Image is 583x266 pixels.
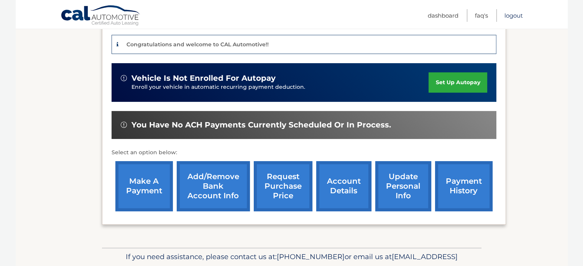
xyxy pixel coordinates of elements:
[61,5,141,27] a: Cal Automotive
[429,72,487,93] a: set up autopay
[475,9,488,22] a: FAQ's
[115,161,173,211] a: make a payment
[428,9,458,22] a: Dashboard
[504,9,523,22] a: Logout
[375,161,431,211] a: update personal info
[316,161,371,211] a: account details
[131,73,276,83] span: vehicle is not enrolled for autopay
[131,83,429,91] p: Enroll your vehicle in automatic recurring payment deduction.
[121,75,127,81] img: alert-white.svg
[131,120,391,130] span: You have no ACH payments currently scheduled or in process.
[126,41,269,48] p: Congratulations and welcome to CAL Automotive!!
[121,122,127,128] img: alert-white.svg
[435,161,493,211] a: payment history
[277,252,345,261] span: [PHONE_NUMBER]
[254,161,312,211] a: request purchase price
[177,161,250,211] a: Add/Remove bank account info
[112,148,496,157] p: Select an option below:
